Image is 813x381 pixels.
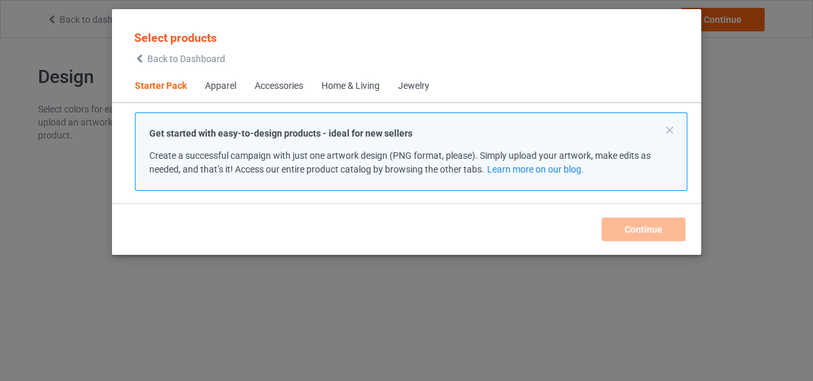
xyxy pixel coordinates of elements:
[134,31,217,44] span: Select products
[398,80,429,93] div: Jewelry
[321,80,380,93] div: Home & Living
[149,128,412,139] strong: Get started with easy-to-design products - ideal for new sellers
[147,54,225,64] span: Back to Dashboard
[126,71,196,102] span: Starter Pack
[255,80,303,93] div: Accessories
[205,80,236,93] div: Apparel
[149,150,651,174] span: Create a successful campaign with just one artwork design (PNG format, please). Simply upload you...
[487,164,584,174] a: Learn more on our blog.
